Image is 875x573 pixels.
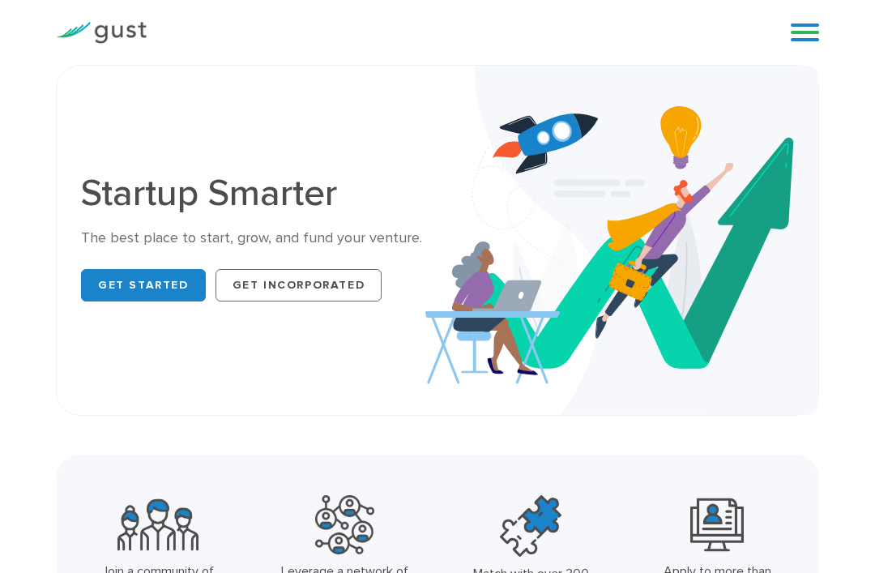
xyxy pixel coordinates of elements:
[315,495,374,554] img: Powerful Partners
[81,175,425,212] h1: Startup Smarter
[56,22,147,44] img: Gust Logo
[81,269,206,301] a: Get Started
[690,495,744,554] img: Leading Angel Investment
[216,269,382,301] a: Get Incorporated
[500,495,561,557] img: Top Accelerators
[81,229,425,248] div: The best place to start, grow, and fund your venture.
[425,66,818,415] img: Startup Smarter Hero
[117,495,198,554] img: Community Founders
